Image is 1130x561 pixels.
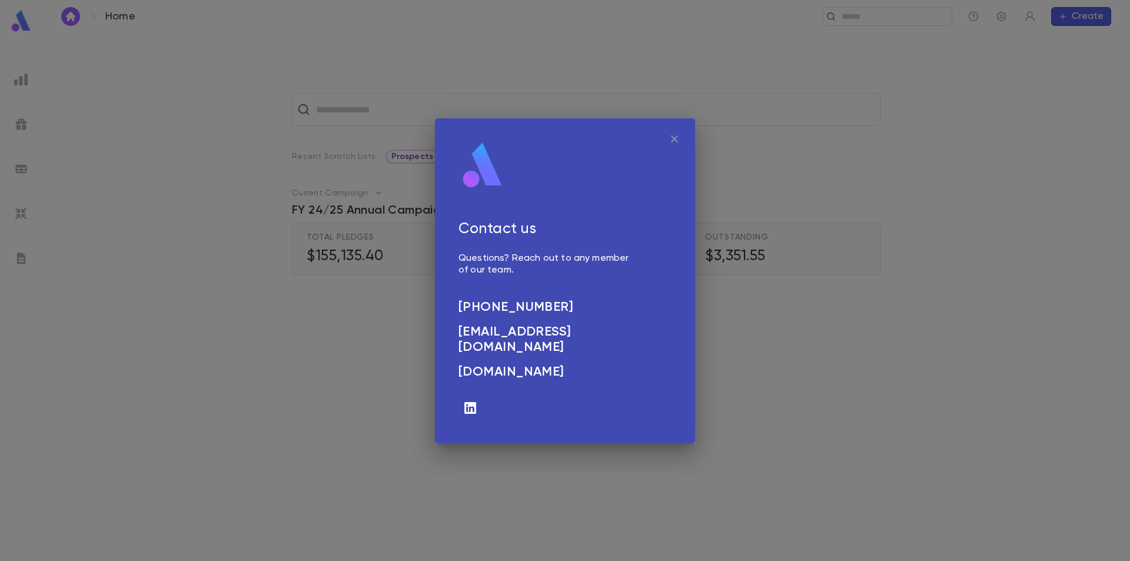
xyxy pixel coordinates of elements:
h5: Contact us [458,221,633,238]
img: logo [458,142,507,189]
a: [EMAIL_ADDRESS][DOMAIN_NAME] [458,324,633,355]
a: [PHONE_NUMBER] [458,300,633,315]
a: [DOMAIN_NAME] [458,364,633,380]
p: Questions? Reach out to any member of our team. [458,253,633,276]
